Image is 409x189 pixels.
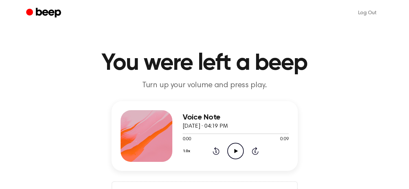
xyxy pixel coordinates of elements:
span: 0:00 [183,136,191,143]
h1: You were left a beep [39,52,370,75]
p: Turn up your volume and press play. [81,80,329,91]
a: Log Out [352,5,383,21]
a: Beep [26,7,63,19]
span: [DATE] · 04:19 PM [183,123,228,129]
h3: Voice Note [183,113,289,122]
span: 0:09 [280,136,288,143]
button: 1.0x [183,146,193,157]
